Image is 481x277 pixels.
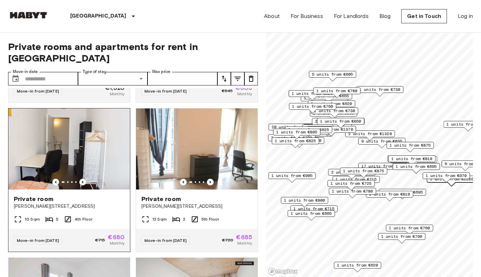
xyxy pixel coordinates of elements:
span: 1 units from €620 [292,91,333,97]
span: 2 units from €865 [331,169,372,175]
div: Map marker [273,129,320,139]
span: [PERSON_NAME][STREET_ADDRESS] [141,203,252,210]
span: 1 units from €620 [337,262,378,268]
a: Marketing picture of unit DE-01-302-013-01Previous imagePrevious imagePrivate room[PERSON_NAME][S... [136,108,258,252]
span: 20 units from €655 [272,124,315,130]
span: Move-in from [DATE] [17,89,59,94]
label: Max price [152,69,170,75]
span: Monthly [237,240,252,246]
span: 2 [183,216,185,222]
span: 5th Floor [202,216,219,222]
span: Monthly [237,91,252,97]
div: Map marker [306,126,356,136]
div: Map marker [328,169,375,179]
div: Map marker [356,86,403,97]
button: Previous image [52,179,59,185]
div: Map marker [309,71,356,81]
div: Map marker [386,225,433,235]
div: Map marker [310,110,357,120]
span: €1,320 [105,85,125,91]
div: Map marker [281,197,328,207]
div: Map marker [329,188,376,198]
button: Previous image [79,179,86,185]
span: 1 units from €665 [291,210,332,217]
a: Mapbox logo [268,268,298,275]
div: Map marker [378,233,425,244]
div: Map marker [312,118,359,128]
span: 1 units from €875 [390,142,431,148]
span: 2 units from €625 [288,127,329,133]
span: €805 [235,85,252,91]
div: Map marker [285,126,332,137]
span: 5 units from €605 [312,71,353,77]
div: Map marker [289,90,336,101]
span: €715 [95,237,105,243]
span: 1 units from €620 [311,101,352,107]
span: 9 units from €635 [361,138,402,144]
button: tune [244,72,258,85]
span: Private rooms and apartments for rent in [GEOGRAPHIC_DATA] [8,41,258,64]
button: Previous image [180,179,187,185]
div: Map marker [308,100,355,111]
span: 1 units from €715 [293,206,335,212]
div: Map marker [317,118,364,128]
div: Map marker [327,180,375,191]
button: Previous image [207,179,214,185]
button: tune [231,72,244,85]
span: 10 Sqm [25,216,40,222]
label: Move-in date [13,69,38,75]
button: tune [217,72,231,85]
span: €845 [222,88,233,94]
span: 2 units from €790 [271,135,312,141]
span: 1 units from €825 [275,138,316,144]
span: 14 units from €645 [305,125,349,131]
div: Map marker [272,137,319,148]
div: Map marker [358,138,405,148]
span: 1 units from €780 [316,88,357,94]
div: Map marker [268,172,316,183]
span: 1 units from €905 [271,173,313,179]
div: Map marker [388,155,435,166]
span: Monthly [110,91,125,97]
span: [PERSON_NAME][STREET_ADDRESS] [14,203,125,210]
div: Map marker [388,155,435,166]
div: Map marker [303,124,350,134]
span: 1 units from €780 [332,188,373,194]
button: Choose date [9,72,22,85]
span: Private room [141,195,181,203]
span: 1 units from €1150 [278,137,321,144]
div: Map marker [288,210,335,221]
span: Move-in from [DATE] [17,238,59,243]
span: 1 units from €810 [391,156,432,162]
span: 1 units from €1370 [310,126,353,132]
span: €680 [108,234,125,240]
span: 17 units from €650 [362,163,405,169]
span: 2 units from €655 [315,118,356,124]
a: Marketing picture of unit DE-01-302-010-01Previous imagePrevious imagePrivate room[PERSON_NAME][S... [8,108,130,252]
label: Type of stay [83,69,106,75]
div: Map marker [334,262,381,272]
span: 1 units from €800 [284,197,325,203]
span: 1 units from €695 [396,163,437,170]
span: 1 units from €725 [330,180,372,186]
span: 1 units from €970 [426,173,467,179]
a: For Business [291,12,323,20]
a: Blog [379,12,391,20]
div: Map marker [302,124,352,135]
span: 1 units from €730 [359,86,400,93]
span: Move-in from [DATE] [144,238,187,243]
span: 12 Sqm [152,216,167,222]
span: 1 units from €850 [320,118,361,124]
div: Map marker [269,124,318,134]
p: [GEOGRAPHIC_DATA] [70,12,127,20]
span: 2 units from €1320 [348,131,392,137]
div: Map marker [289,103,336,114]
img: Habyt [8,12,49,19]
img: Marketing picture of unit DE-01-302-010-01 [8,108,130,190]
div: Map marker [275,137,324,148]
div: Map marker [366,191,413,201]
span: 1 units from €730 [314,108,355,114]
div: Map marker [340,168,387,178]
span: 4th Floor [75,216,92,222]
span: €720 [222,237,234,243]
